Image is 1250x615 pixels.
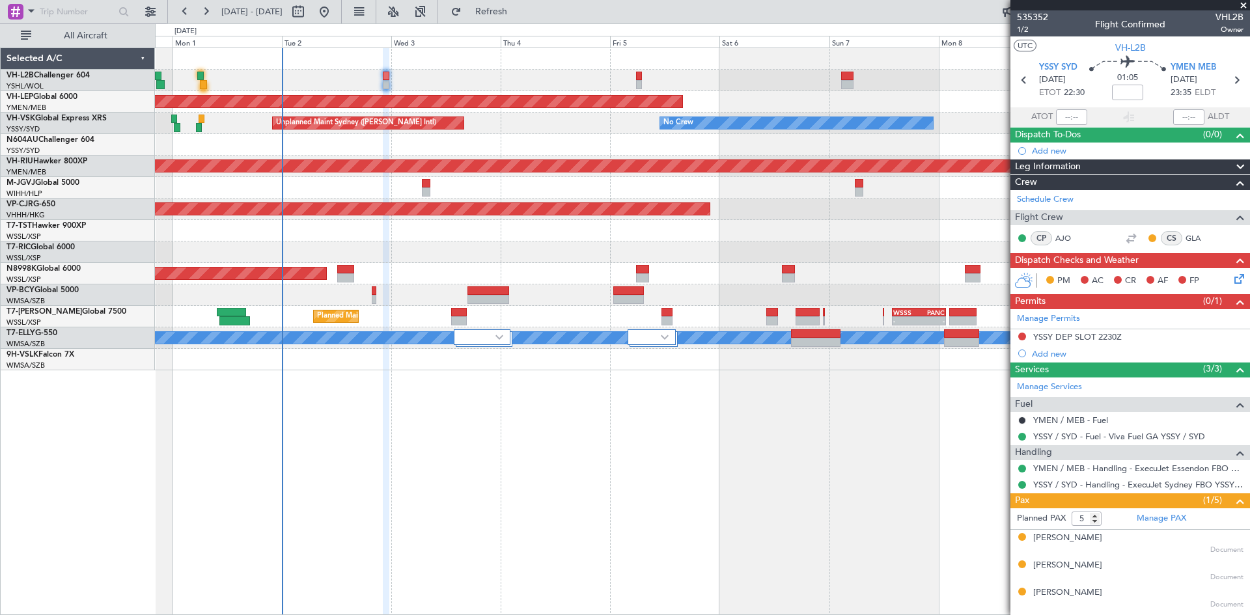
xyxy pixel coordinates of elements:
span: 23:35 [1171,87,1191,100]
span: N604AU [7,136,38,144]
span: T7-[PERSON_NAME] [7,308,82,316]
div: Mon 8 [939,36,1048,48]
span: Document [1210,545,1243,556]
span: Refresh [464,7,519,16]
span: (1/5) [1203,493,1222,507]
span: Permits [1015,294,1046,309]
span: VH-L2B [7,72,34,79]
button: All Aircraft [14,25,141,46]
span: 22:30 [1064,87,1085,100]
div: YSSY DEP SLOT 2230Z [1033,331,1122,342]
a: Manage Services [1017,381,1082,394]
a: T7-[PERSON_NAME]Global 7500 [7,308,126,316]
span: AF [1158,275,1168,288]
span: YSSY SYD [1039,61,1077,74]
span: Document [1210,572,1243,583]
span: [DATE] [1039,74,1066,87]
div: Planned Maint Dubai (Al Maktoum Intl) [317,307,445,326]
a: WSSL/XSP [7,275,41,284]
span: AC [1092,275,1104,288]
span: 535352 [1017,10,1048,24]
span: Handling [1015,445,1052,460]
span: (0/1) [1203,294,1222,308]
div: Sun 7 [829,36,939,48]
input: Trip Number [40,2,115,21]
a: YMEN / MEB - Fuel [1033,415,1108,426]
span: Fuel [1015,397,1033,412]
div: Fri 5 [610,36,719,48]
span: ATOT [1031,111,1053,124]
div: Add new [1032,348,1243,359]
a: WMSA/SZB [7,339,45,349]
div: CS [1161,231,1182,245]
span: VP-CJR [7,200,33,208]
a: VH-LEPGlobal 6000 [7,93,77,101]
div: Add new [1032,145,1243,156]
span: Services [1015,362,1049,377]
a: 9H-VSLKFalcon 7X [7,351,74,359]
span: T7-TST [7,222,32,230]
a: YSSY/SYD [7,124,40,134]
a: T7-RICGlobal 6000 [7,243,75,251]
a: N8998KGlobal 6000 [7,265,81,273]
div: No Crew [663,113,693,133]
a: AJO [1055,232,1085,244]
span: ALDT [1208,111,1229,124]
span: T7-RIC [7,243,31,251]
a: VP-CJRG-650 [7,200,55,208]
span: ETOT [1039,87,1061,100]
a: YMEN/MEB [7,103,46,113]
a: YMEN/MEB [7,167,46,177]
span: Crew [1015,175,1037,190]
div: - [919,317,945,325]
a: YSSY/SYD [7,146,40,156]
span: [DATE] - [DATE] [221,6,283,18]
span: 1/2 [1017,24,1048,35]
div: CP [1031,231,1052,245]
img: arrow-gray.svg [495,335,503,340]
span: T7-ELLY [7,329,35,337]
span: Leg Information [1015,159,1081,174]
span: CR [1125,275,1136,288]
div: Tue 2 [282,36,391,48]
span: VH-RIU [7,157,33,165]
span: [DATE] [1171,74,1197,87]
span: 9H-VSLK [7,351,38,359]
span: VHL2B [1215,10,1243,24]
div: WSSS [893,308,919,316]
a: GLA [1186,232,1215,244]
div: Mon 1 [173,36,282,48]
a: YSSY / SYD - Handling - ExecuJet Sydney FBO YSSY / SYD [1033,479,1243,490]
span: Flight Crew [1015,210,1063,225]
input: --:-- [1056,109,1087,125]
a: WIHH/HLP [7,189,42,198]
div: Thu 4 [501,36,610,48]
div: [PERSON_NAME] [1033,559,1102,572]
span: VH-VSK [7,115,35,122]
div: [PERSON_NAME] [1033,532,1102,545]
span: Dispatch Checks and Weather [1015,253,1139,268]
span: 01:05 [1117,72,1138,85]
span: YMEN MEB [1171,61,1216,74]
a: VH-L2BChallenger 604 [7,72,90,79]
div: PANC [919,308,945,316]
button: Refresh [445,1,523,22]
a: VH-VSKGlobal Express XRS [7,115,107,122]
div: Sat 6 [719,36,829,48]
span: VH-LEP [7,93,33,101]
img: arrow-gray.svg [661,335,669,340]
span: Document [1210,599,1243,610]
a: WSSL/XSP [7,253,41,263]
a: VHHH/HKG [7,210,45,220]
a: VH-RIUHawker 800XP [7,157,87,165]
div: Unplanned Maint Sydney ([PERSON_NAME] Intl) [276,113,436,133]
a: YSSY / SYD - Fuel - Viva Fuel GA YSSY / SYD [1033,431,1205,442]
span: Pax [1015,493,1029,508]
a: YMEN / MEB - Handling - ExecuJet Essendon FBO YMEN / MEB [1033,463,1243,474]
div: Wed 3 [391,36,501,48]
div: - [893,317,919,325]
span: N8998K [7,265,36,273]
div: Flight Confirmed [1095,18,1165,31]
button: UTC [1014,40,1036,51]
a: WMSA/SZB [7,361,45,370]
